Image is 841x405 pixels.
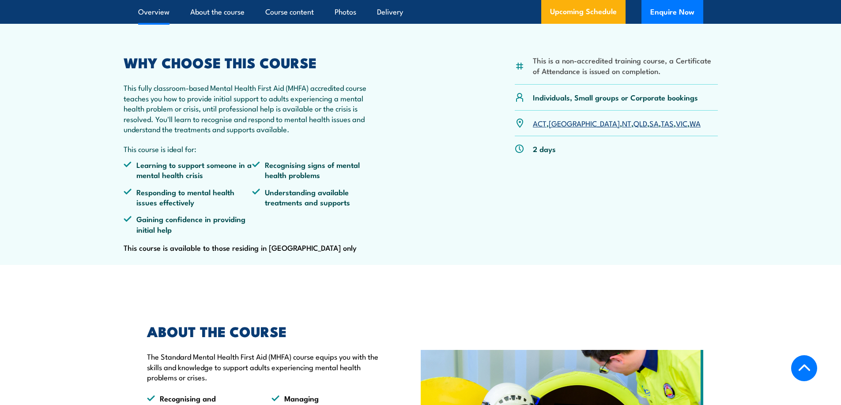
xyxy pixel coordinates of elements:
a: WA [690,118,701,128]
li: Recognising signs of mental health problems [252,160,381,180]
a: VIC [676,118,687,128]
li: This is a non-accredited training course, a Certificate of Attendance is issued on completion. [533,55,718,76]
p: This fully classroom-based Mental Health First Aid (MHFA) accredited course teaches you how to pr... [124,82,381,134]
a: ACT [533,118,547,128]
h2: WHY CHOOSE THIS COURSE [124,56,381,68]
a: TAS [661,118,674,128]
li: Gaining confidence in providing initial help [124,214,253,234]
a: QLD [634,118,647,128]
a: [GEOGRAPHIC_DATA] [549,118,620,128]
p: 2 days [533,144,556,154]
p: The Standard Mental Health First Aid (MHFA) course equips you with the skills and knowledge to su... [147,351,380,382]
a: NT [622,118,631,128]
li: Learning to support someone in a mental health crisis [124,160,253,180]
li: Understanding available treatments and supports [252,187,381,208]
p: Individuals, Small groups or Corporate bookings [533,92,698,102]
a: SA [649,118,659,128]
div: This course is available to those residing in [GEOGRAPHIC_DATA] only [124,56,381,254]
p: , , , , , , , [533,118,701,128]
h2: ABOUT THE COURSE [147,325,380,337]
li: Responding to mental health issues effectively [124,187,253,208]
p: This course is ideal for: [124,144,381,154]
